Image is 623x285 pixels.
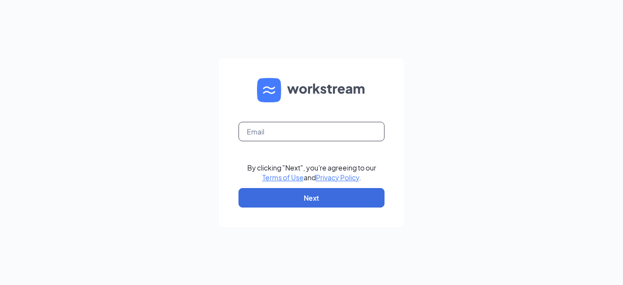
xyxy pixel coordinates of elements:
a: Privacy Policy [316,173,359,182]
div: By clicking "Next", you're agreeing to our and . [247,163,376,182]
img: WS logo and Workstream text [257,78,366,102]
a: Terms of Use [262,173,304,182]
input: Email [238,122,385,141]
button: Next [238,188,385,208]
